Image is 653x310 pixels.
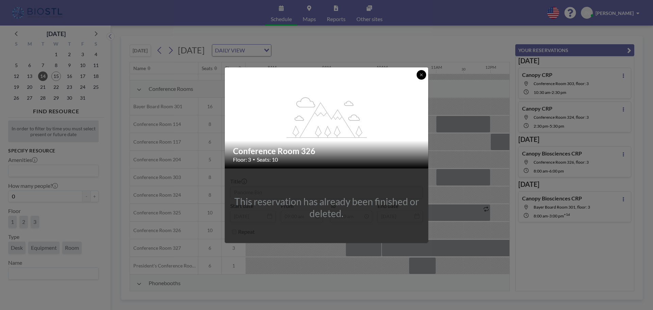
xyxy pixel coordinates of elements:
[287,97,367,137] g: flex-grow: 1.2;
[253,157,255,162] span: •
[257,156,278,163] span: Seats: 10
[233,156,251,163] span: Floor: 3
[233,146,421,156] h2: Conference Room 326
[225,196,428,219] div: This reservation has already been finished or deleted.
